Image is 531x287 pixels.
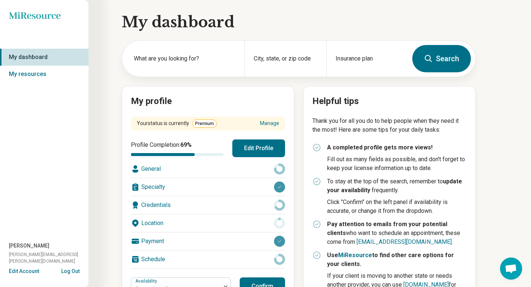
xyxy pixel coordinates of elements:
[131,250,285,268] div: Schedule
[260,120,279,127] a: Manage
[131,214,285,232] div: Location
[412,45,471,72] button: Search
[192,120,217,128] span: Premium
[131,141,223,156] div: Profile Completion:
[180,141,192,148] span: 69 %
[122,12,476,32] h1: My dashboard
[9,251,88,264] span: [PERSON_NAME][EMAIL_ADDRESS][PERSON_NAME][DOMAIN_NAME]
[327,155,466,173] p: Fill out as many fields as possible, and don't forget to keep your license information up to date.
[131,160,285,178] div: General
[131,196,285,214] div: Credentials
[327,177,466,195] p: To stay at the top of the search, remember to frequently.
[327,198,466,215] p: Click "Confirm" on the left panel if availability is accurate, or change it from the dropdown.
[327,144,433,151] strong: A completed profile gets more views!
[135,279,159,284] label: Availability
[327,220,466,246] p: who want to schedule an appointment, these come from .
[312,117,466,134] p: Thank you for all you do to help people when they need it the most! Here are some tips for your d...
[134,54,236,63] label: What are you looking for?
[327,178,462,194] strong: update your availability
[338,252,372,259] a: MiResource
[137,120,217,128] div: Your status is currently
[131,95,285,108] h2: My profile
[131,232,285,250] div: Payment
[327,252,454,267] strong: Use to find other care options for your clients.
[312,95,466,108] h2: Helpful tips
[9,267,39,275] button: Edit Account
[232,139,285,157] button: Edit Profile
[9,242,49,250] span: [PERSON_NAME]
[61,267,80,273] button: Log Out
[327,221,447,236] strong: Pay attention to emails from your potential clients
[500,257,522,280] a: Open chat
[357,238,452,245] a: [EMAIL_ADDRESS][DOMAIN_NAME]
[131,178,285,196] div: Specialty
